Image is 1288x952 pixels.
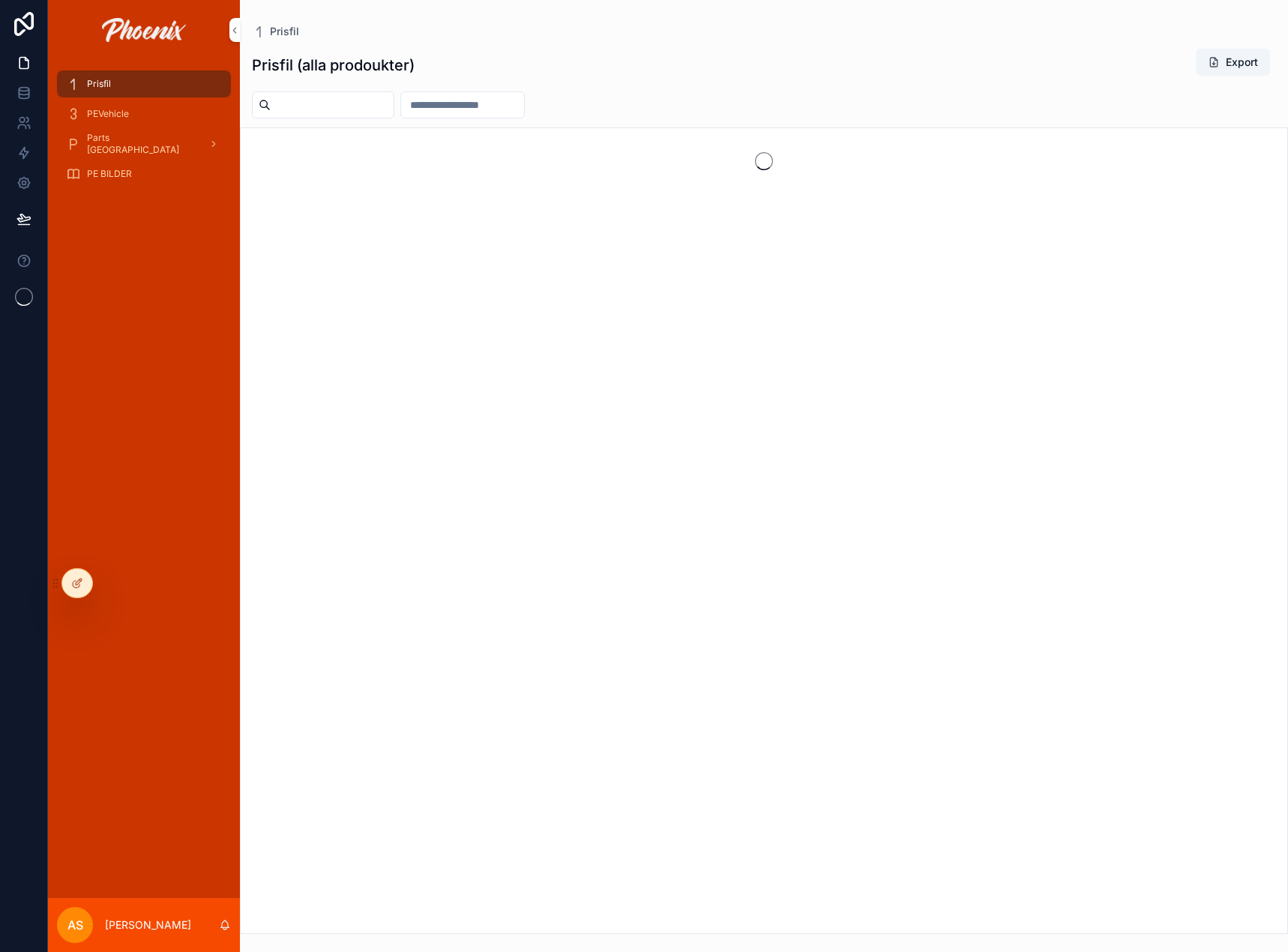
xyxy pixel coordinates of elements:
p: [PERSON_NAME] [105,918,191,933]
img: App logo [102,18,186,42]
span: PEVehicle [87,108,129,120]
a: PEVehicle [57,100,231,127]
div: scrollable content [48,60,240,207]
span: Prisfil [87,78,111,90]
a: Parts [GEOGRAPHIC_DATA] [57,130,231,157]
span: AS [67,916,83,934]
a: Prisfil [57,70,231,97]
span: Prisfil [270,24,299,39]
a: PE BILDER [57,160,231,187]
h1: Prisfil (alla prodoukter) [252,55,415,76]
a: Prisfil [252,24,299,39]
span: PE BILDER [87,168,132,180]
button: Export [1196,49,1270,76]
span: Parts [GEOGRAPHIC_DATA] [87,132,196,156]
